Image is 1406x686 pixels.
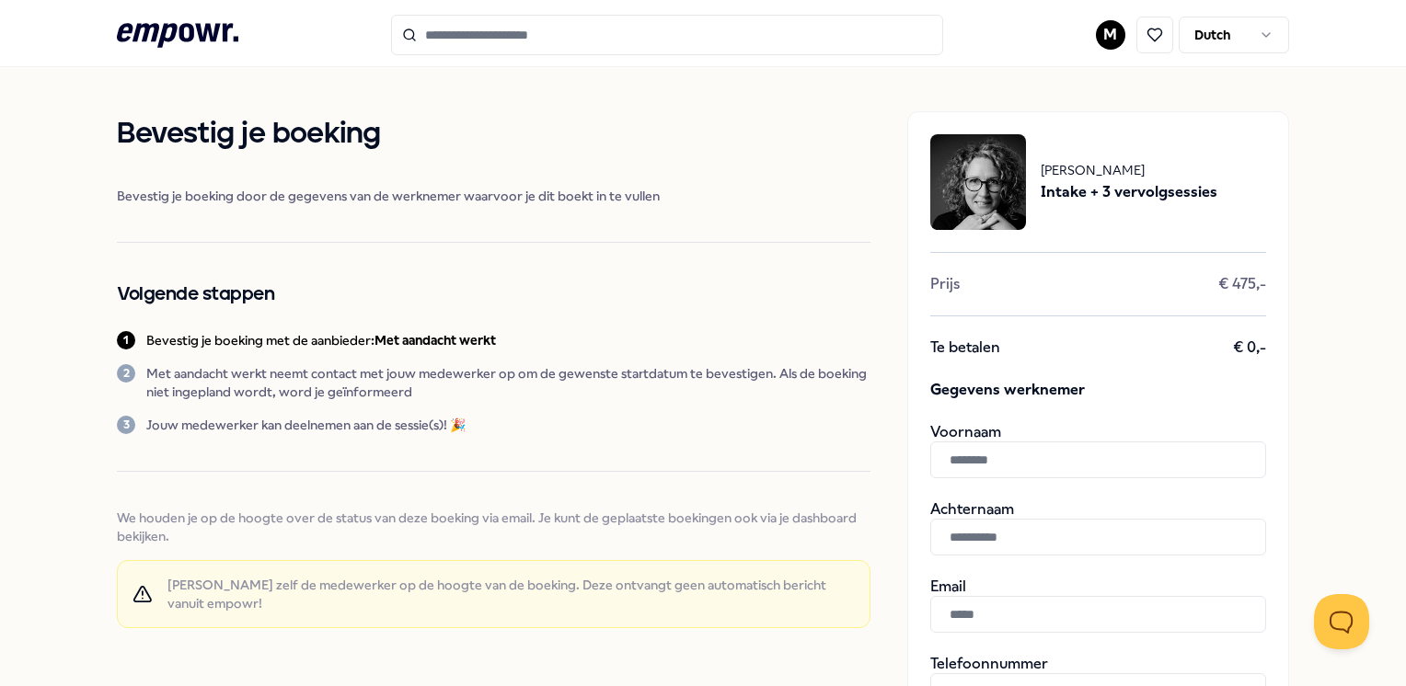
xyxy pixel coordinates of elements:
[117,111,870,157] h1: Bevestig je boeking
[930,500,1266,555] div: Achternaam
[930,338,1000,357] span: Te betalen
[146,364,870,401] p: Met aandacht werkt neemt contact met jouw medewerker op om de gewenste startdatum te bevestigen. ...
[117,416,135,434] div: 3
[117,331,135,349] div: 1
[117,509,870,545] span: We houden je op de hoogte over de status van deze boeking via email. Je kunt de geplaatste boekin...
[146,331,496,349] p: Bevestig je boeking met de aanbieder:
[930,275,960,293] span: Prijs
[117,280,870,309] h2: Volgende stappen
[930,577,1266,633] div: Email
[1096,20,1125,50] button: M
[146,416,466,434] p: Jouw medewerker kan deelnemen aan de sessie(s)! 🎉
[375,333,496,348] b: Met aandacht werkt
[1041,180,1217,204] span: Intake + 3 vervolgsessies
[167,576,855,612] span: [PERSON_NAME] zelf de medewerker op de hoogte van de boeking. Deze ontvangt geen automatisch beri...
[1218,275,1266,293] span: € 475,-
[930,423,1266,478] div: Voornaam
[391,15,943,55] input: Search for products, categories or subcategories
[117,364,135,383] div: 2
[1041,160,1217,180] span: [PERSON_NAME]
[1233,338,1266,357] span: € 0,-
[930,134,1026,230] img: package image
[117,187,870,205] span: Bevestig je boeking door de gegevens van de werknemer waarvoor je dit boekt in te vullen
[930,379,1266,401] span: Gegevens werknemer
[1314,594,1369,649] iframe: Help Scout Beacon - Open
